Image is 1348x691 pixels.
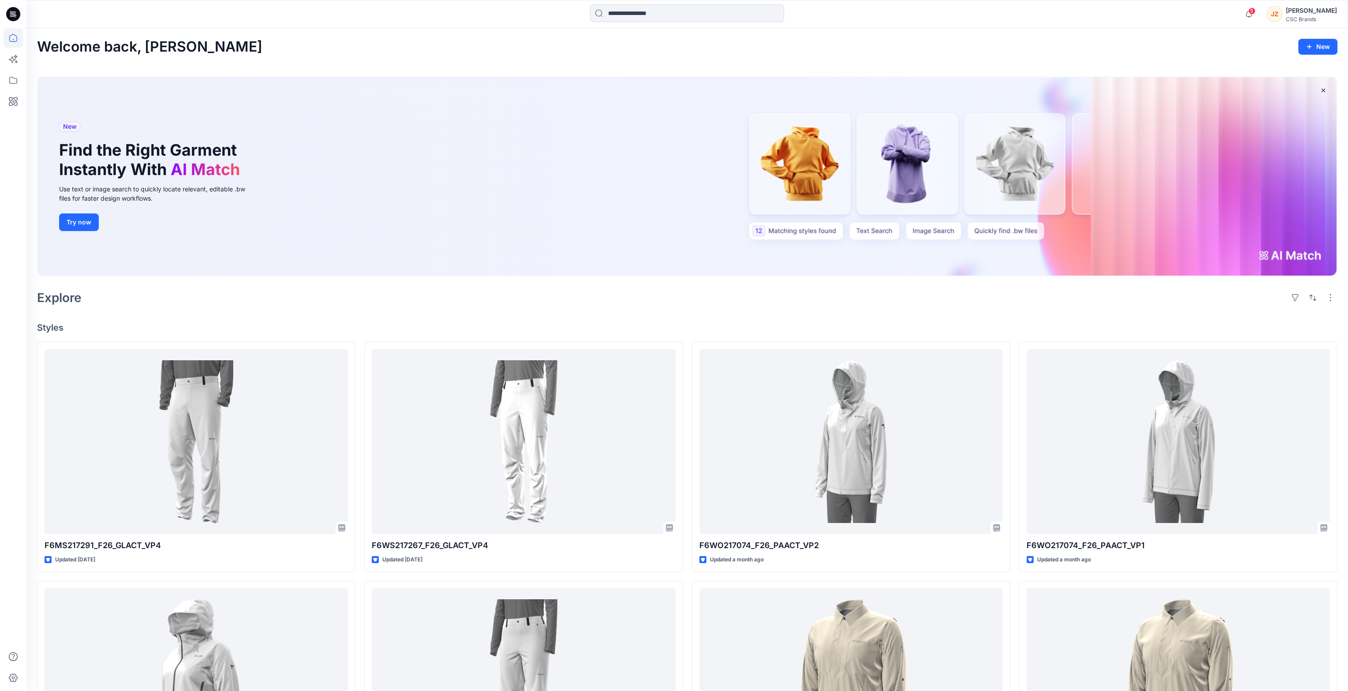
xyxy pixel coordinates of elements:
[1248,7,1255,15] span: 5
[1266,6,1282,22] div: JZ
[1027,349,1330,534] a: F6WO217074_F26_PAACT_VP1
[59,213,99,231] button: Try now
[1298,39,1337,55] button: New
[37,322,1337,333] h4: Styles
[1027,539,1330,552] p: F6WO217074_F26_PAACT_VP1
[37,39,262,55] h2: Welcome back, [PERSON_NAME]
[1286,5,1337,16] div: [PERSON_NAME]
[699,539,1003,552] p: F6WO217074_F26_PAACT_VP2
[37,291,82,305] h2: Explore
[372,539,675,552] p: F6WS217267_F26_GLACT_VP4
[45,539,348,552] p: F6MS217291_F26_GLACT_VP4
[55,555,95,564] p: Updated [DATE]
[45,349,348,534] a: F6MS217291_F26_GLACT_VP4
[710,555,764,564] p: Updated a month ago
[1286,16,1337,22] div: CSC Brands
[382,555,422,564] p: Updated [DATE]
[699,349,1003,534] a: F6WO217074_F26_PAACT_VP2
[372,349,675,534] a: F6WS217267_F26_GLACT_VP4
[1037,555,1091,564] p: Updated a month ago
[171,160,240,179] span: AI Match
[59,141,244,179] h1: Find the Right Garment Instantly With
[59,184,258,203] div: Use text or image search to quickly locate relevant, editable .bw files for faster design workflows.
[63,121,77,132] span: New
